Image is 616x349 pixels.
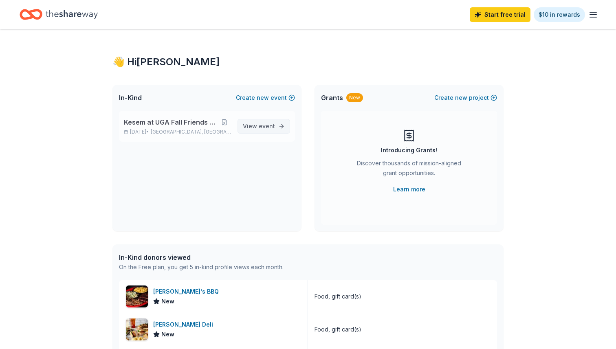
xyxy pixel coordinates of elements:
div: New [346,93,363,102]
span: new [455,93,467,103]
img: Image for McAlister's Deli [126,318,148,340]
img: Image for Sonny's BBQ [126,285,148,307]
div: [PERSON_NAME]'s BBQ [153,287,222,296]
span: Kesem at UGA Fall Friends and [DATE] [124,117,218,127]
div: On the Free plan, you get 5 in-kind profile views each month. [119,262,284,272]
span: New [161,329,174,339]
a: Learn more [393,184,425,194]
span: Grants [321,93,343,103]
div: Food, gift card(s) [315,325,361,334]
div: Food, gift card(s) [315,292,361,301]
a: View event [238,119,290,134]
div: Discover thousands of mission-aligned grant opportunities. [354,158,464,181]
button: Createnewproject [434,93,497,103]
a: Start free trial [470,7,530,22]
span: [GEOGRAPHIC_DATA], [GEOGRAPHIC_DATA] [151,129,231,135]
button: Createnewevent [236,93,295,103]
div: Introducing Grants! [381,145,437,155]
span: New [161,296,174,306]
div: [PERSON_NAME] Deli [153,320,216,329]
span: View [243,121,275,131]
p: [DATE] • [124,129,231,135]
a: $10 in rewards [534,7,585,22]
span: event [259,123,275,130]
a: Home [20,5,98,24]
div: 👋 Hi [PERSON_NAME] [112,55,504,68]
span: In-Kind [119,93,142,103]
span: new [257,93,269,103]
div: In-Kind donors viewed [119,252,284,262]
